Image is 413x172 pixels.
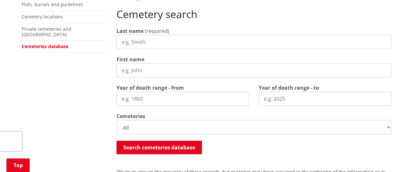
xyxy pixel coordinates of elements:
[116,92,249,106] input: e.g. 1860
[116,27,144,35] label: Last name
[116,35,391,49] input: e.g. Smith
[116,112,145,120] label: Cemeteries
[116,141,202,154] button: Search cemeteries database
[259,84,319,92] label: Year of death range - to
[145,27,169,35] span: (required)
[383,145,407,168] iframe: Messenger Launcher
[259,92,391,106] input: e.g. 2025
[22,1,83,7] a: Plots, burials and guidelines
[22,26,71,37] a: Private cemeteries and [GEOGRAPHIC_DATA]
[116,8,391,20] h2: Cemetery search
[22,14,63,20] a: Cemetery locations
[22,43,68,49] a: Cemeteries database
[116,63,391,77] input: e.g. John
[6,158,30,172] a: Top
[116,84,184,92] label: Year of death range - from
[116,56,144,63] label: First name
